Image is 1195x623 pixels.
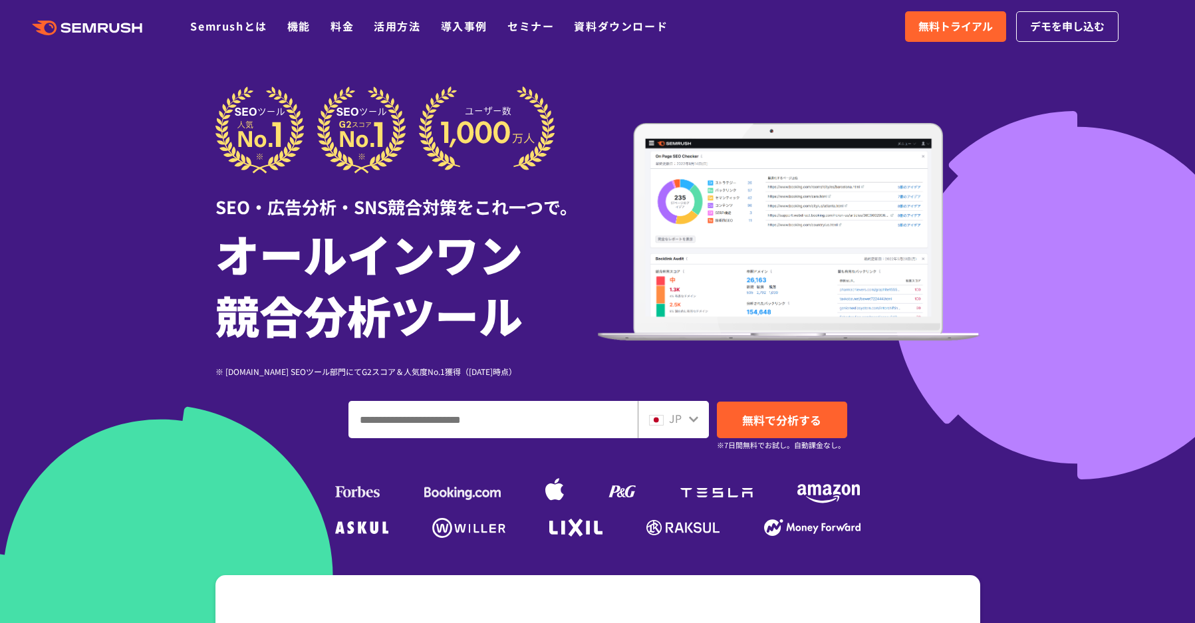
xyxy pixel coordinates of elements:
a: 資料ダウンロード [574,18,668,34]
div: SEO・広告分析・SNS競合対策をこれ一つで。 [215,174,598,219]
a: 機能 [287,18,311,34]
a: 料金 [331,18,354,34]
span: JP [669,410,682,426]
a: 活用方法 [374,18,420,34]
h1: オールインワン 競合分析ツール [215,223,598,345]
a: 導入事例 [441,18,487,34]
a: デモを申し込む [1016,11,1119,42]
a: 無料で分析する [717,402,847,438]
a: 無料トライアル [905,11,1006,42]
span: デモを申し込む [1030,18,1105,35]
a: Semrushとは [190,18,267,34]
a: セミナー [507,18,554,34]
div: ※ [DOMAIN_NAME] SEOツール部門にてG2スコア＆人気度No.1獲得（[DATE]時点） [215,365,598,378]
span: 無料で分析する [742,412,821,428]
span: 無料トライアル [918,18,993,35]
small: ※7日間無料でお試し。自動課金なし。 [717,439,845,451]
input: ドメイン、キーワードまたはURLを入力してください [349,402,637,437]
